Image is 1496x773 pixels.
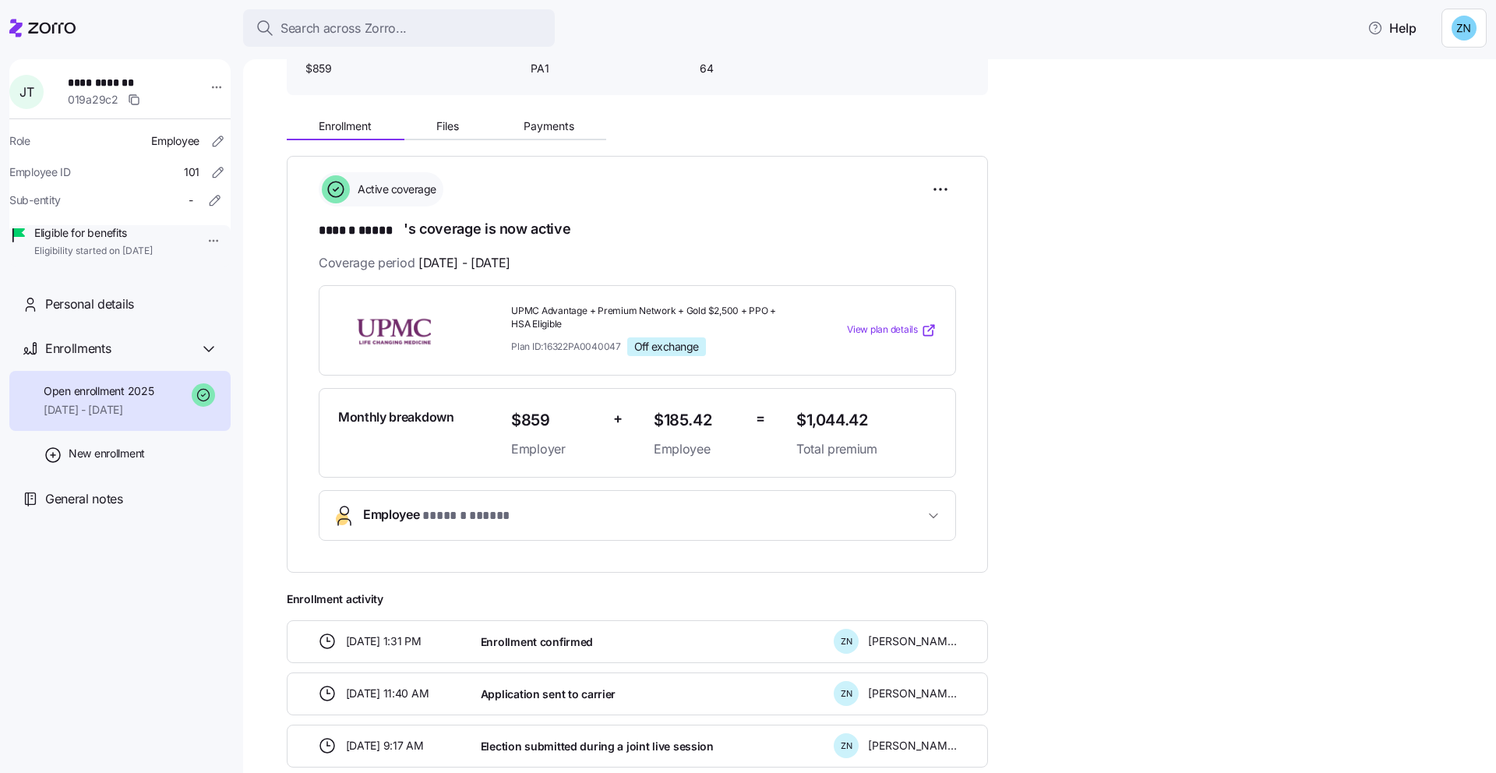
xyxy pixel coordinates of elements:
[346,686,429,701] span: [DATE] 11:40 AM
[700,61,856,76] span: 64
[511,305,784,331] span: UPMC Advantage + Premium Network + Gold $2,500 + PPO + HSA Eligible
[346,634,422,649] span: [DATE] 1:31 PM
[69,446,145,461] span: New enrollment
[847,323,937,338] a: View plan details
[68,92,118,108] span: 019a29c2
[45,489,123,509] span: General notes
[184,164,199,180] span: 101
[1452,16,1477,41] img: 5c518db9dac3a343d5b258230af867d6
[319,219,956,241] h1: 's coverage is now active
[524,121,574,132] span: Payments
[841,637,852,646] span: Z N
[34,245,153,258] span: Eligibility started on [DATE]
[45,339,111,358] span: Enrollments
[511,408,601,433] span: $859
[868,686,957,701] span: [PERSON_NAME]
[1367,19,1417,37] span: Help
[796,439,937,459] span: Total premium
[1355,12,1429,44] button: Help
[189,192,193,208] span: -
[34,225,153,241] span: Eligible for benefits
[481,687,616,702] span: Application sent to carrier
[511,340,621,353] span: Plan ID: 16322PA0040047
[847,323,918,337] span: View plan details
[151,133,199,149] span: Employee
[353,182,436,197] span: Active coverage
[654,439,743,459] span: Employee
[346,738,424,754] span: [DATE] 9:17 AM
[511,439,601,459] span: Employer
[9,133,30,149] span: Role
[363,505,514,526] span: Employee
[338,408,454,427] span: Monthly breakdown
[9,192,61,208] span: Sub-entity
[319,253,510,273] span: Coverage period
[436,121,459,132] span: Files
[613,408,623,430] span: +
[654,408,743,433] span: $185.42
[796,408,937,433] span: $1,044.42
[44,383,153,399] span: Open enrollment 2025
[287,591,988,607] span: Enrollment activity
[45,295,134,314] span: Personal details
[338,312,450,348] img: UPMC
[531,61,687,76] span: PA1
[319,121,372,132] span: Enrollment
[481,634,593,650] span: Enrollment confirmed
[868,634,957,649] span: [PERSON_NAME]
[9,164,71,180] span: Employee ID
[418,253,510,273] span: [DATE] - [DATE]
[841,690,852,698] span: Z N
[305,61,518,76] span: $859
[481,739,714,754] span: Election submitted during a joint live session
[243,9,555,47] button: Search across Zorro...
[841,742,852,750] span: Z N
[634,340,699,354] span: Off exchange
[280,19,407,38] span: Search across Zorro...
[756,408,765,430] span: =
[44,402,153,418] span: [DATE] - [DATE]
[868,738,957,754] span: [PERSON_NAME]
[19,86,34,98] span: J T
